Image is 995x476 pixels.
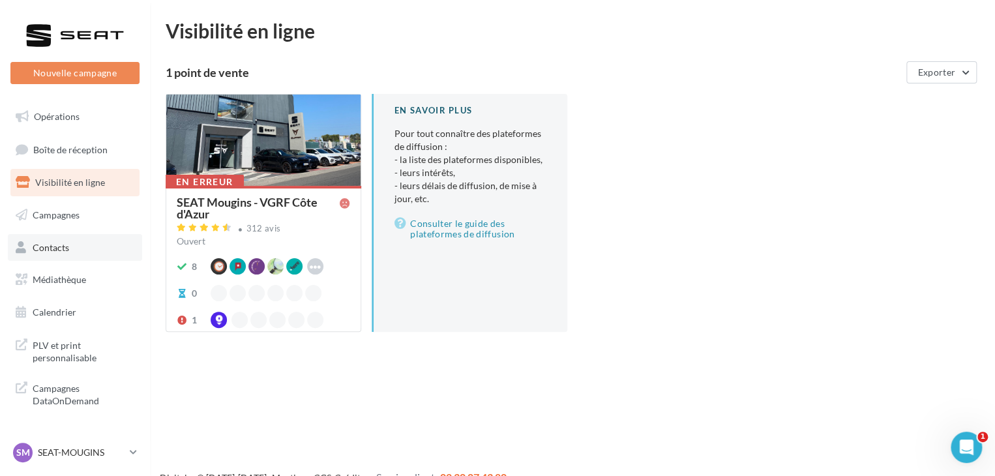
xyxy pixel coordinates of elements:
[166,67,901,78] div: 1 point de vente
[394,104,546,117] div: En savoir plus
[394,216,546,242] a: Consulter le guide des plateformes de diffusion
[33,336,134,364] span: PLV et print personnalisable
[8,331,142,370] a: PLV et print personnalisable
[192,260,197,273] div: 8
[8,136,142,164] a: Boîte de réception
[8,201,142,229] a: Campagnes
[34,111,80,122] span: Opérations
[951,432,982,463] iframe: Intercom live chat
[917,67,955,78] span: Exporter
[246,224,281,233] div: 312 avis
[8,169,142,196] a: Visibilité en ligne
[977,432,988,442] span: 1
[10,62,140,84] button: Nouvelle campagne
[35,177,105,188] span: Visibilité en ligne
[38,446,125,459] p: SEAT-MOUGINS
[8,103,142,130] a: Opérations
[166,175,244,189] div: En erreur
[394,179,546,205] li: - leurs délais de diffusion, de mise à jour, etc.
[177,222,350,237] a: 312 avis
[10,440,140,465] a: SM SEAT-MOUGINS
[8,234,142,261] a: Contacts
[8,374,142,413] a: Campagnes DataOnDemand
[394,166,546,179] li: - leurs intérêts,
[33,306,76,318] span: Calendrier
[192,287,197,300] div: 0
[177,235,205,246] span: Ouvert
[33,274,86,285] span: Médiathèque
[394,153,546,166] li: - la liste des plateformes disponibles,
[8,266,142,293] a: Médiathèque
[8,299,142,326] a: Calendrier
[33,209,80,220] span: Campagnes
[33,379,134,408] span: Campagnes DataOnDemand
[33,241,69,252] span: Contacts
[177,196,340,220] div: SEAT Mougins - VGRF Côte d'Azur
[16,446,30,459] span: SM
[906,61,977,83] button: Exporter
[166,21,979,40] div: Visibilité en ligne
[394,127,546,205] p: Pour tout connaître des plateformes de diffusion :
[192,314,197,327] div: 1
[33,143,108,155] span: Boîte de réception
